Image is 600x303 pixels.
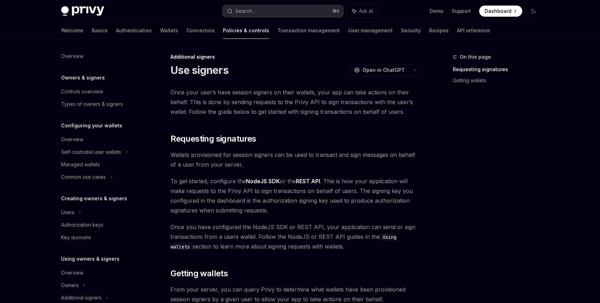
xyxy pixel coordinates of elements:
[347,5,378,17] button: Ask AI
[223,22,269,39] a: Policies & controls
[61,148,121,156] div: Self-custodial user wallets
[61,160,100,169] div: Managed wallets
[277,22,340,39] a: Transaction management
[61,281,79,289] div: Owners
[61,74,105,82] h5: Owners & signers
[61,100,123,108] div: Types of owners & signers
[235,7,255,15] div: Search...
[92,22,108,39] a: Basics
[116,22,152,39] a: Authentication
[61,22,83,39] a: Welcome
[246,178,280,185] a: NodeJS SDK
[350,64,409,76] button: Open in ChatGPT
[170,176,421,215] span: To get started, configure the or the . This is how your application will make requests to the Pri...
[186,22,215,39] a: Connectors
[457,22,490,39] a: API reference
[170,64,228,76] h1: Use signers
[348,22,393,39] a: User management
[296,178,320,185] a: REST API
[56,133,144,146] a: Overview
[56,219,144,231] a: Authorization keys
[56,98,144,110] a: Types of owners & signers
[56,85,144,98] a: Controls overview
[460,53,491,61] span: On this page
[56,50,144,62] a: Overview
[61,121,122,130] h5: Configuring your wallets
[452,8,471,15] a: Support
[61,87,103,96] div: Controls overview
[528,6,539,17] button: Toggle dark mode
[170,268,228,279] span: Getting wallets
[430,8,443,15] a: Demo
[429,22,449,39] a: Recipes
[61,173,106,181] div: Common use cases
[61,6,104,16] img: dark logo
[222,5,344,17] button: Search...⌘K
[485,8,511,15] span: Dashboard
[61,221,103,229] div: Authorization keys
[332,8,340,14] span: ⌘ K
[170,150,421,169] span: Wallets provisioned for session signers can be used to transact and sign messages on behalf of a ...
[56,158,144,171] a: Managed wallets
[359,8,373,15] span: Ask AI
[61,135,83,144] div: Overview
[401,22,421,39] a: Security
[56,231,144,244] a: Key quorums
[61,52,83,60] div: Overview
[362,67,405,74] span: Open in ChatGPT
[160,22,178,39] a: Wallets
[170,222,421,251] span: Once you have configured the NodeJS SDK or REST API, your application can send or sign transactio...
[170,133,256,144] span: Requesting signatures
[453,75,544,86] a: Getting wallets
[61,269,83,277] div: Overview
[170,53,421,60] div: Additional signers
[61,208,74,217] div: Users
[61,233,91,242] div: Key quorums
[453,64,544,75] a: Requesting signatures
[61,194,127,203] h5: Creating owners & signers
[56,267,144,279] a: Overview
[479,6,522,17] a: Dashboard
[170,87,421,117] span: Once your user’s have session signers on their wallets, your app can take actions on their behalf...
[61,255,119,263] h5: Using owners & signers
[61,294,102,302] div: Additional signers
